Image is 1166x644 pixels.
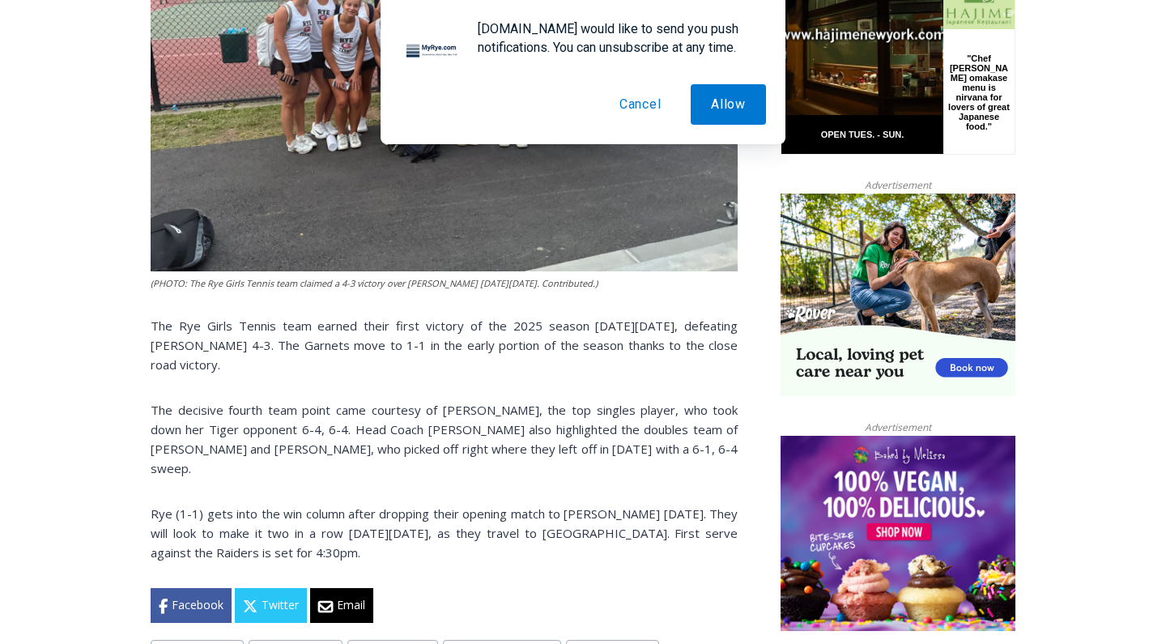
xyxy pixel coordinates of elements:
[389,157,785,202] a: Intern @ [DOMAIN_NAME]
[691,84,766,125] button: Allow
[151,588,232,622] a: Facebook
[151,316,738,374] p: The Rye Girls Tennis team earned their first victory of the 2025 season [DATE][DATE], defeating [...
[465,19,766,57] div: [DOMAIN_NAME] would like to send you push notifications. You can unsubscribe at any time.
[849,420,947,435] span: Advertisement
[151,400,738,478] p: The decisive fourth team point came courtesy of [PERSON_NAME], the top singles player, who took d...
[599,84,682,125] button: Cancel
[781,436,1015,632] img: Baked by Melissa
[409,1,765,157] div: "At the 10am stand-up meeting, each intern gets a chance to take [PERSON_NAME] and the other inte...
[5,167,159,228] span: Open Tues. - Sun. [PHONE_NUMBER]
[166,101,230,194] div: "Chef [PERSON_NAME] omakase menu is nirvana for lovers of great Japanese food."
[400,19,465,84] img: notification icon
[235,588,307,622] a: Twitter
[310,588,373,622] a: Email
[1,163,163,202] a: Open Tues. - Sun. [PHONE_NUMBER]
[849,177,947,193] span: Advertisement
[151,276,738,291] figcaption: (PHOTO: The Rye Girls Tennis team claimed a 4-3 victory over [PERSON_NAME] [DATE][DATE]. Contribu...
[151,504,738,562] p: Rye (1-1) gets into the win column after dropping their opening match to [PERSON_NAME] [DATE]. Th...
[423,161,751,198] span: Intern @ [DOMAIN_NAME]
